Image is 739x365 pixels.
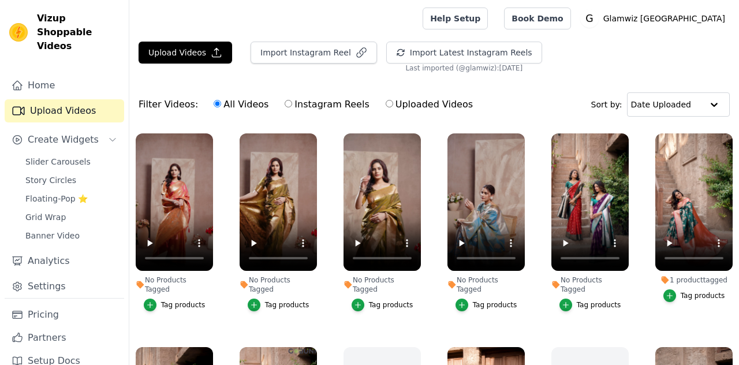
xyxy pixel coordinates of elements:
[284,97,369,112] label: Instagram Reels
[585,13,593,24] text: G
[423,8,488,29] a: Help Setup
[139,42,232,64] button: Upload Videos
[5,99,124,122] a: Upload Videos
[161,300,206,310] div: Tag products
[369,300,413,310] div: Tag products
[214,100,221,107] input: All Videos
[386,42,542,64] button: Import Latest Instagram Reels
[248,299,309,311] button: Tag products
[28,133,99,147] span: Create Widgets
[18,154,124,170] a: Slider Carousels
[25,193,88,204] span: Floating-Pop ⭐
[37,12,120,53] span: Vizup Shoppable Videos
[240,275,317,294] div: No Products Tagged
[456,299,517,311] button: Tag products
[144,299,206,311] button: Tag products
[344,275,421,294] div: No Products Tagged
[18,172,124,188] a: Story Circles
[447,275,525,294] div: No Products Tagged
[580,8,730,29] button: G Glamwiz [GEOGRAPHIC_DATA]
[25,156,91,167] span: Slider Carousels
[681,291,725,300] div: Tag products
[352,299,413,311] button: Tag products
[25,174,76,186] span: Story Circles
[386,100,393,107] input: Uploaded Videos
[25,211,66,223] span: Grid Wrap
[285,100,292,107] input: Instagram Reels
[405,64,522,73] span: Last imported (@ glamwiz ): [DATE]
[25,230,80,241] span: Banner Video
[5,128,124,151] button: Create Widgets
[213,97,269,112] label: All Videos
[599,8,730,29] p: Glamwiz [GEOGRAPHIC_DATA]
[385,97,473,112] label: Uploaded Videos
[18,228,124,244] a: Banner Video
[251,42,377,64] button: Import Instagram Reel
[5,326,124,349] a: Partners
[5,249,124,273] a: Analytics
[139,91,479,118] div: Filter Videos:
[591,92,730,117] div: Sort by:
[655,275,733,285] div: 1 product tagged
[265,300,309,310] div: Tag products
[504,8,570,29] a: Book Demo
[18,209,124,225] a: Grid Wrap
[577,300,621,310] div: Tag products
[5,303,124,326] a: Pricing
[559,299,621,311] button: Tag products
[663,289,725,302] button: Tag products
[9,23,28,42] img: Vizup
[551,275,629,294] div: No Products Tagged
[5,275,124,298] a: Settings
[473,300,517,310] div: Tag products
[18,191,124,207] a: Floating-Pop ⭐
[136,275,213,294] div: No Products Tagged
[5,74,124,97] a: Home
